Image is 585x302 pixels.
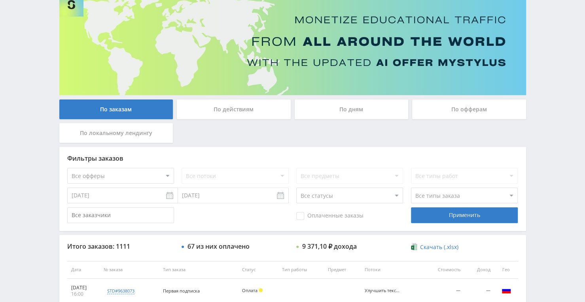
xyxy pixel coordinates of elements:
div: По локальному лендингу [59,123,173,143]
th: Дата [67,261,100,279]
span: Оплаченные заказы [296,212,363,220]
th: Потоки [361,261,422,279]
a: Скачать (.xlsx) [411,243,458,251]
th: Тип заказа [159,261,238,279]
div: 9 371,10 ₽ дохода [302,243,357,250]
div: [DATE] [71,285,96,291]
div: Применить [411,207,518,223]
div: 67 из них оплачено [187,243,250,250]
th: № заказа [100,261,159,279]
div: Улучшить текст Tenchat [365,288,400,293]
span: Холд [259,288,263,292]
div: По действиям [177,99,291,119]
span: Скачать (.xlsx) [420,244,458,250]
div: std#9638073 [107,288,134,294]
th: Доход [464,261,494,279]
img: xlsx [411,243,418,251]
th: Стоимость [422,261,464,279]
div: По заказам [59,99,173,119]
div: 16:00 [71,291,96,297]
div: По дням [295,99,409,119]
th: Гео [494,261,518,279]
th: Предмет [324,261,360,279]
div: Фильтры заказов [67,155,518,162]
img: rus.png [502,285,511,295]
div: По офферам [412,99,526,119]
div: Итого заказов: 1111 [67,243,174,250]
th: Тип работы [278,261,324,279]
th: Статус [238,261,278,279]
input: Все заказчики [67,207,174,223]
span: Первая подписка [163,288,200,294]
span: Оплата [242,287,257,293]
